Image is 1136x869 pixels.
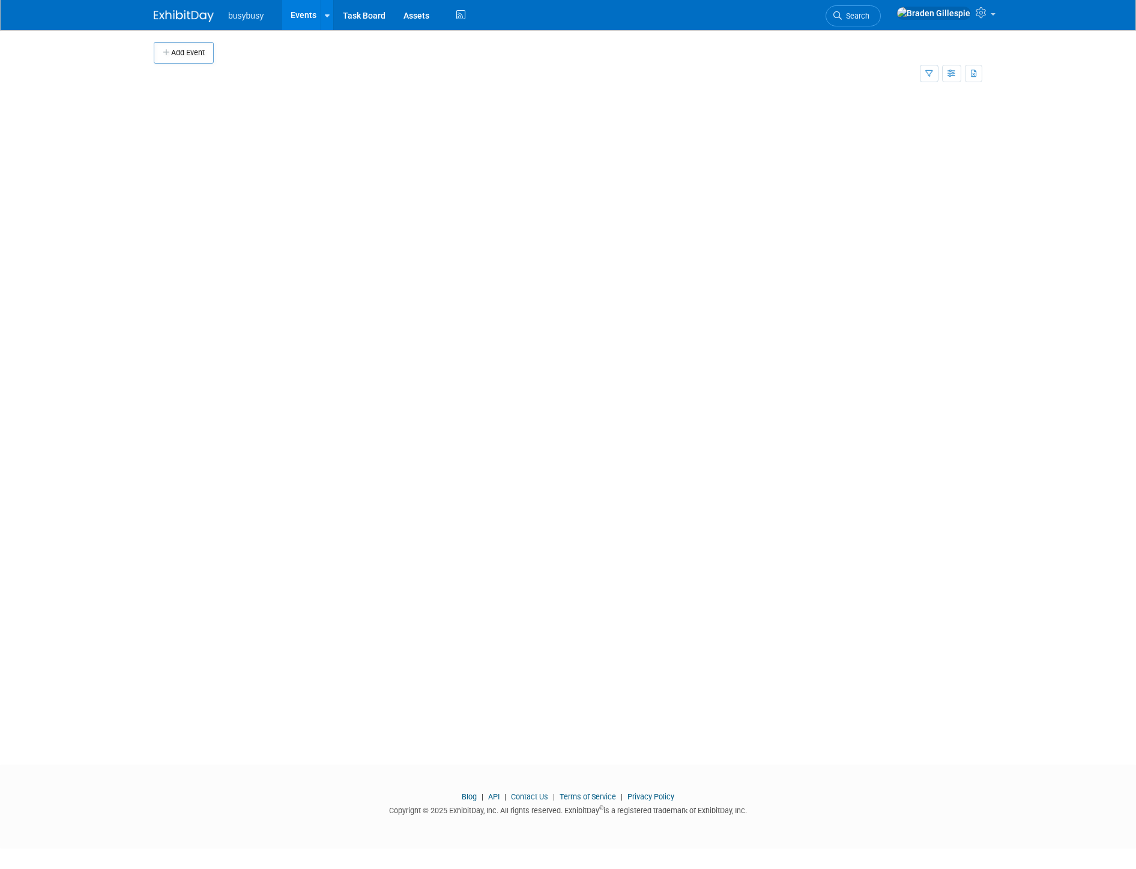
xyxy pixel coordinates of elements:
[154,42,214,64] button: Add Event
[511,792,548,801] a: Contact Us
[627,792,674,801] a: Privacy Policy
[842,11,869,20] span: Search
[896,7,971,20] img: Braden Gillespie
[154,10,214,22] img: ExhibitDay
[501,792,509,801] span: |
[618,792,626,801] span: |
[488,792,500,801] a: API
[826,5,881,26] a: Search
[550,792,558,801] span: |
[599,805,603,811] sup: ®
[479,792,486,801] span: |
[560,792,616,801] a: Terms of Service
[228,11,264,20] span: busybusy
[462,792,477,801] a: Blog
